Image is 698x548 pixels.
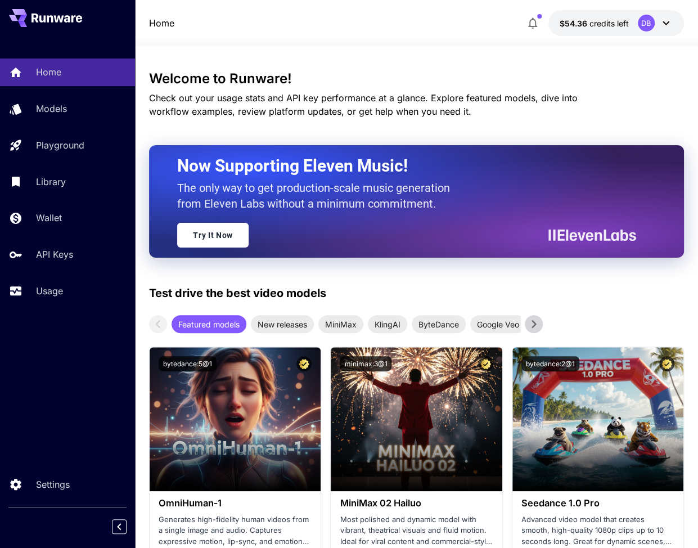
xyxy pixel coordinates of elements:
[159,514,312,547] p: Generates high-fidelity human videos from a single image and audio. Captures expressive motion, l...
[318,318,363,330] span: MiniMax
[412,315,466,333] div: ByteDance
[36,138,84,152] p: Playground
[36,175,66,188] p: Library
[340,514,493,547] p: Most polished and dynamic model with vibrant, theatrical visuals and fluid motion. Ideal for vira...
[478,356,493,371] button: Certified Model – Vetted for best performance and includes a commercial license.
[318,315,363,333] div: MiniMax
[177,223,249,248] a: Try It Now
[36,478,70,491] p: Settings
[172,315,246,333] div: Featured models
[368,318,407,330] span: KlingAI
[36,102,67,115] p: Models
[521,498,674,509] h3: Seedance 1.0 Pro
[120,516,135,537] div: Collapse sidebar
[521,514,674,547] p: Advanced video model that creates smooth, high-quality 1080p clips up to 10 seconds long. Great f...
[368,315,407,333] div: KlingAI
[638,15,655,32] div: DB
[470,318,526,330] span: Google Veo
[412,318,466,330] span: ByteDance
[177,155,628,177] h2: Now Supporting Eleven Music!
[659,356,674,371] button: Certified Model – Vetted for best performance and includes a commercial license.
[512,347,683,491] img: alt
[331,347,502,491] img: alt
[521,356,579,371] button: bytedance:2@1
[36,211,62,224] p: Wallet
[149,16,174,30] nav: breadcrumb
[159,498,312,509] h3: OmniHuman‑1
[150,347,321,491] img: alt
[149,16,174,30] a: Home
[36,65,61,79] p: Home
[589,19,629,28] span: credits left
[149,71,684,87] h3: Welcome to Runware!
[340,498,493,509] h3: MiniMax 02 Hailuo
[36,284,63,298] p: Usage
[159,356,217,371] button: bytedance:5@1
[560,19,589,28] span: $54.36
[296,356,312,371] button: Certified Model – Vetted for best performance and includes a commercial license.
[251,315,314,333] div: New releases
[112,519,127,534] button: Collapse sidebar
[560,17,629,29] div: $54.35591
[36,248,73,261] p: API Keys
[470,315,526,333] div: Google Veo
[172,318,246,330] span: Featured models
[177,180,458,212] p: The only way to get production-scale music generation from Eleven Labs without a minimum commitment.
[340,356,391,371] button: minimax:3@1
[149,92,578,117] span: Check out your usage stats and API key performance at a glance. Explore featured models, dive int...
[149,285,326,302] p: Test drive the best video models
[251,318,314,330] span: New releases
[548,10,684,36] button: $54.35591DB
